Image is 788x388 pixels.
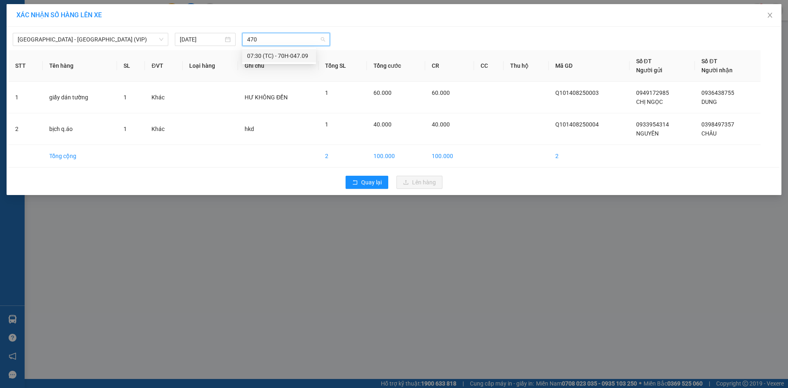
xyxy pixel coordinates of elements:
td: giấy dán tường [43,82,117,113]
td: Tổng cộng [43,145,117,168]
img: logo.jpg [10,10,51,51]
span: 0949172985 [636,90,669,96]
input: 14/08/2025 [180,35,223,44]
td: 2 [549,145,630,168]
span: 1 [124,94,127,101]
td: 1 [9,82,43,113]
th: Ghi chú [238,50,318,82]
span: 60.000 [432,90,450,96]
th: Tổng cước [367,50,425,82]
td: Khác [145,113,182,145]
span: DUNG [701,99,717,105]
span: 1 [325,90,328,96]
td: 100.000 [367,145,425,168]
th: Loại hàng [183,50,238,82]
span: CHÂU [701,130,717,137]
span: 0398497357 [701,121,734,128]
th: Thu hộ [504,50,549,82]
span: 1 [124,126,127,132]
span: Người nhận [701,67,733,73]
th: Mã GD [549,50,630,82]
th: CR [425,50,474,82]
span: Q101408250004 [555,121,599,128]
span: rollback [352,179,358,186]
span: Sài Gòn - Tây Ninh (VIP) [18,33,163,46]
span: NGUYÊN [636,130,659,137]
th: Tên hàng [43,50,117,82]
span: Q101408250003 [555,90,599,96]
td: 2 [318,145,367,168]
th: Tổng SL [318,50,367,82]
span: Số ĐT [701,58,717,64]
span: 0933954314 [636,121,669,128]
span: HƯ KHÔNG ĐỀN [245,94,288,101]
span: Quay lại [361,178,382,187]
td: 100.000 [425,145,474,168]
th: CC [474,50,503,82]
div: 07:30 (TC) - 70H-047.09 [247,51,311,60]
span: XÁC NHẬN SỐ HÀNG LÊN XE [16,11,102,19]
th: ĐVT [145,50,182,82]
span: 40.000 [373,121,392,128]
span: 40.000 [432,121,450,128]
td: Khác [145,82,182,113]
span: 60.000 [373,90,392,96]
span: 1 [325,121,328,128]
th: STT [9,50,43,82]
span: Người gửi [636,67,662,73]
span: Số ĐT [636,58,652,64]
button: Close [758,4,781,27]
span: close [767,12,773,18]
td: bịch q.áo [43,113,117,145]
span: hkd [245,126,254,132]
button: rollbackQuay lại [346,176,388,189]
b: GỬI : PV Q10 [10,60,76,73]
button: uploadLên hàng [396,176,442,189]
li: [STREET_ADDRESS][PERSON_NAME]. [GEOGRAPHIC_DATA], Tỉnh [GEOGRAPHIC_DATA] [77,20,343,30]
li: Hotline: 1900 8153 [77,30,343,41]
span: CHỊ NGỌC [636,99,663,105]
span: 0936438755 [701,90,734,96]
td: 2 [9,113,43,145]
th: SL [117,50,145,82]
